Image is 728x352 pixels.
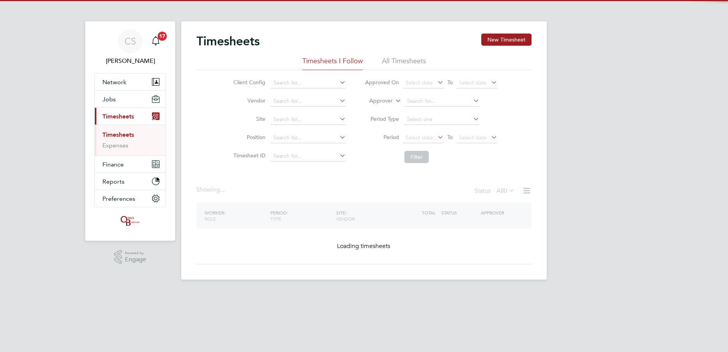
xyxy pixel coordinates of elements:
span: To [445,132,455,142]
a: Timesheets [102,131,134,138]
span: Jobs [102,96,116,103]
span: CS [125,36,136,46]
label: Approved On [365,79,399,86]
a: Powered byEngage [114,250,147,264]
span: Engage [125,256,146,263]
label: Site [231,115,265,122]
span: Finance [102,161,124,168]
button: Timesheets [95,108,166,125]
label: Approver [358,97,393,105]
span: To [445,77,455,87]
div: Timesheets [95,125,166,155]
label: Position [231,134,265,141]
span: Timesheets [102,113,134,120]
label: Client Config [231,79,265,86]
input: Search for... [271,114,346,125]
span: Preferences [102,195,135,202]
li: All Timesheets [382,56,426,70]
label: Period Type [365,115,399,122]
span: Reports [102,178,125,185]
li: Timesheets I Follow [302,56,363,70]
input: Search for... [404,96,479,107]
h2: Timesheets [196,34,260,49]
a: CS[PERSON_NAME] [94,29,166,66]
button: Filter [404,151,429,163]
span: Chloe Saffill [94,56,166,66]
span: Powered by [125,250,146,256]
input: Select one [404,114,479,125]
span: Select date [459,79,487,86]
span: Select date [406,79,433,86]
span: ... [220,186,225,194]
input: Search for... [271,78,346,88]
span: Select date [406,134,433,141]
label: Timesheet ID [231,152,265,159]
input: Search for... [271,96,346,107]
span: 17 [158,32,167,41]
button: Jobs [95,91,166,107]
span: 0 [504,187,507,195]
label: All [497,187,515,195]
div: Status [474,186,516,197]
input: Search for... [271,151,346,162]
img: oneillandbrennan-logo-retina.png [119,215,141,227]
div: Showing [196,186,226,194]
a: 17 [148,29,163,53]
button: Reports [95,173,166,190]
label: Period [365,134,399,141]
input: Search for... [271,133,346,143]
span: Network [102,78,126,86]
nav: Main navigation [85,21,175,241]
button: New Timesheet [481,34,532,46]
a: Go to home page [94,215,166,227]
span: Select date [459,134,487,141]
button: Preferences [95,190,166,207]
label: Vendor [231,97,265,104]
a: Expenses [102,142,128,149]
button: Finance [95,156,166,173]
button: Network [95,74,166,90]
